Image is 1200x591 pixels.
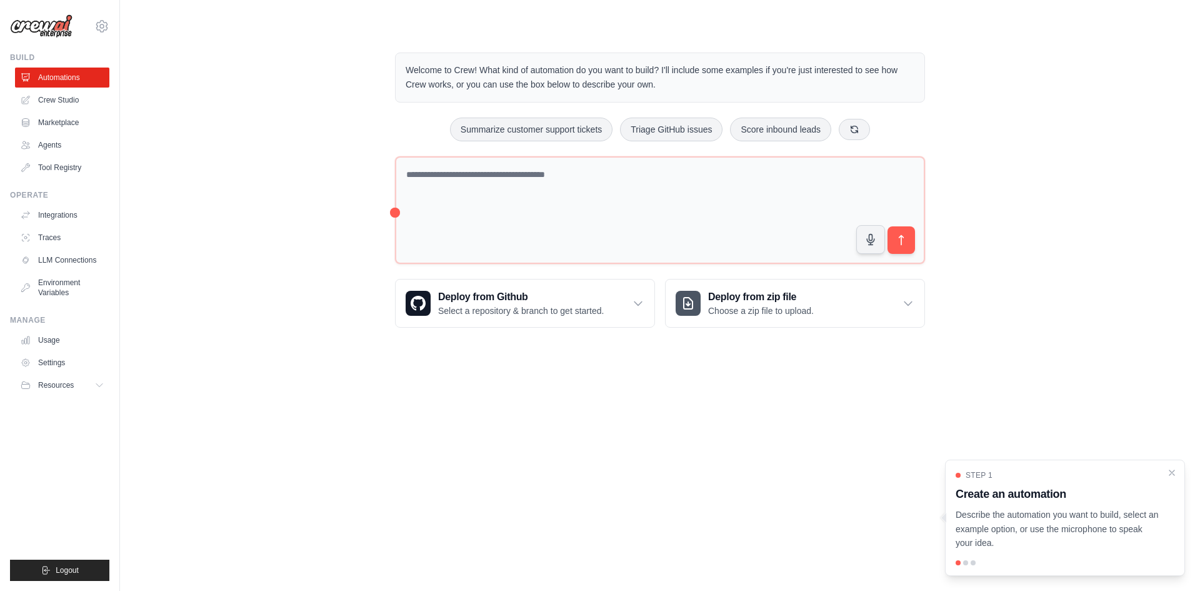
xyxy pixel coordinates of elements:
button: Summarize customer support tickets [450,118,612,141]
a: Automations [15,68,109,88]
div: Build [10,53,109,63]
img: Logo [10,14,72,38]
a: Marketplace [15,113,109,133]
button: Triage GitHub issues [620,118,722,141]
a: Settings [15,353,109,373]
h3: Create an automation [956,485,1159,503]
div: Operate [10,190,109,200]
button: Close walkthrough [1167,468,1177,478]
p: Describe the automation you want to build, select an example option, or use the microphone to spe... [956,508,1159,550]
div: Manage [10,315,109,325]
a: Tool Registry [15,158,109,178]
a: Environment Variables [15,273,109,303]
a: Traces [15,228,109,248]
a: Integrations [15,205,109,225]
a: Usage [15,330,109,350]
button: Score inbound leads [730,118,831,141]
span: Step 1 [966,470,992,480]
h3: Deploy from zip file [708,290,814,305]
button: Logout [10,560,109,581]
p: Select a repository & branch to get started. [438,305,604,317]
a: Crew Studio [15,90,109,110]
span: Resources [38,380,74,390]
p: Welcome to Crew! What kind of automation do you want to build? I'll include some examples if you'... [406,63,914,92]
h3: Deploy from Github [438,290,604,305]
a: Agents [15,135,109,155]
p: Choose a zip file to upload. [708,305,814,317]
span: Logout [56,565,79,575]
a: LLM Connections [15,250,109,270]
button: Resources [15,375,109,395]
